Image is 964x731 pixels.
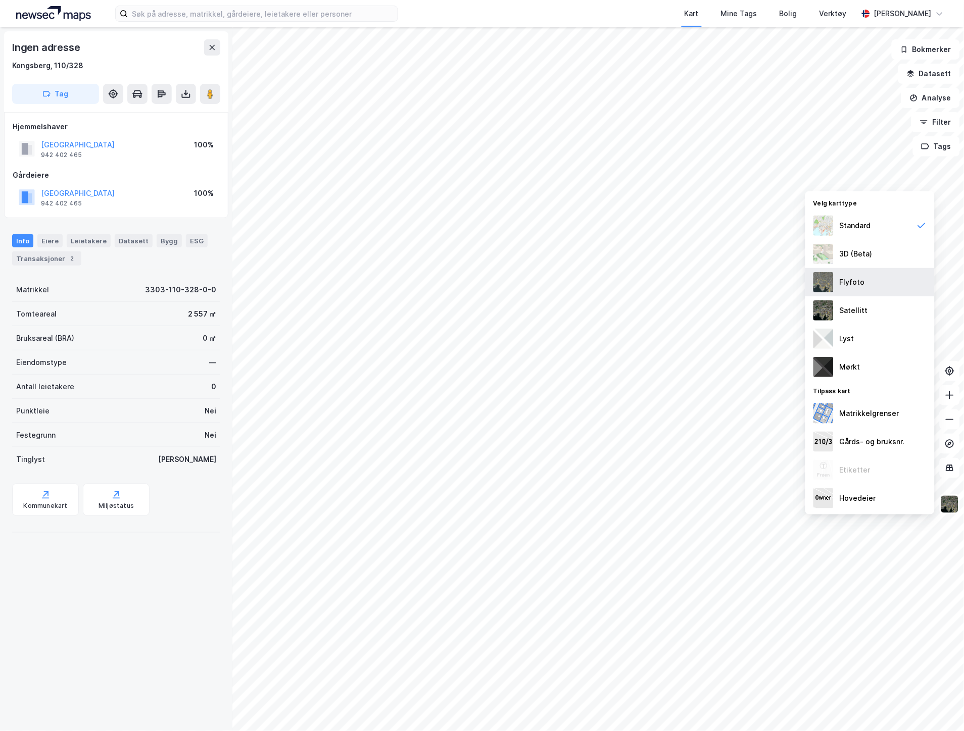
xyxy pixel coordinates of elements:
[780,8,797,20] div: Bolig
[67,234,111,247] div: Leietakere
[157,234,182,247] div: Bygg
[805,193,935,212] div: Velg karttype
[901,88,960,108] button: Analyse
[840,220,871,232] div: Standard
[158,453,216,465] div: [PERSON_NAME]
[913,683,964,731] div: Kontrollprogram for chat
[12,84,99,104] button: Tag
[840,407,899,420] div: Matrikkelgrenser
[840,464,871,476] div: Etiketter
[813,216,834,236] img: Z
[813,329,834,349] img: luj3wr1y2y3+OchiMxRmMxRlscgabnMEmZ7DJGWxyBpucwSZnsMkZbHIGm5zBJmewyRlscgabnMEmZ7DJGWxyBpucwSZnsMkZ...
[12,234,33,247] div: Info
[12,60,83,72] div: Kongsberg, 110/328
[16,284,49,296] div: Matrikkel
[23,502,67,510] div: Kommunekart
[813,272,834,292] img: Z
[911,112,960,132] button: Filter
[840,361,860,373] div: Mørkt
[205,429,216,441] div: Nei
[813,460,834,480] img: Z
[186,234,208,247] div: ESG
[16,6,91,21] img: logo.a4113a55bc3d86da70a041830d287a7e.svg
[12,251,81,266] div: Transaksjoner
[813,432,834,452] img: cadastreKeys.547ab17ec502f5a4ef2b.jpeg
[840,248,873,260] div: 3D (Beta)
[67,253,77,264] div: 2
[16,405,50,417] div: Punktleie
[940,495,959,514] img: 9k=
[16,332,74,344] div: Bruksareal (BRA)
[115,234,153,247] div: Datasett
[874,8,932,20] div: [PERSON_NAME]
[128,6,398,21] input: Søk på adresse, matrikkel, gårdeiere, leietakere eller personer
[13,169,220,181] div: Gårdeiere
[16,308,57,320] div: Tomteareal
[840,276,865,288] div: Flyfoto
[194,187,214,199] div: 100%
[898,64,960,84] button: Datasett
[16,453,45,465] div: Tinglyst
[145,284,216,296] div: 3303-110-328-0-0
[820,8,847,20] div: Verktøy
[913,136,960,156] button: Tags
[203,332,216,344] div: 0 ㎡
[41,151,82,159] div: 942 402 465
[813,244,834,264] img: Z
[13,121,220,133] div: Hjemmelshaver
[37,234,63,247] div: Eiere
[211,381,216,393] div: 0
[840,492,876,504] div: Hovedeier
[840,333,854,345] div: Lyst
[840,436,905,448] div: Gårds- og bruksnr.
[813,300,834,321] img: 9k=
[205,405,216,417] div: Nei
[194,139,214,151] div: 100%
[913,683,964,731] iframe: Chat Widget
[209,356,216,369] div: —
[12,39,82,56] div: Ingen adresse
[805,381,935,399] div: Tilpass kart
[16,381,74,393] div: Antall leietakere
[813,403,834,424] img: cadastreBorders.cfe08de4b5ddd52a10de.jpeg
[188,308,216,320] div: 2 557 ㎡
[813,488,834,508] img: majorOwner.b5e170eddb5c04bfeeff.jpeg
[16,356,67,369] div: Eiendomstype
[721,8,757,20] div: Mine Tags
[16,429,56,441] div: Festegrunn
[685,8,699,20] div: Kart
[99,502,134,510] div: Miljøstatus
[892,39,960,60] button: Bokmerker
[813,357,834,377] img: nCdM7BzjoCAAAAAElFTkSuQmCC
[41,199,82,207] div: 942 402 465
[840,304,868,317] div: Satellitt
